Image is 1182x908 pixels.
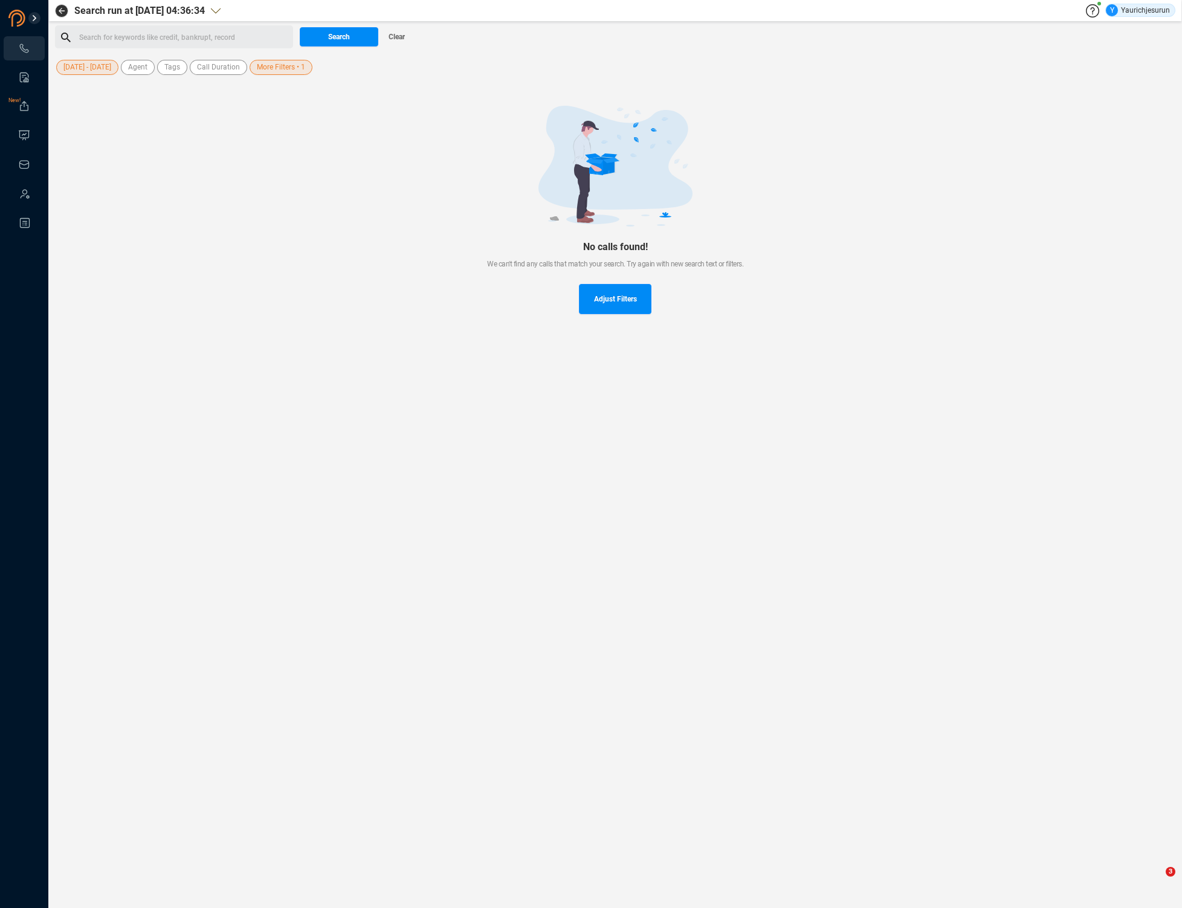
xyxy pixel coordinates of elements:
li: Visuals [4,123,45,147]
div: Yaurichjesurun [1106,4,1170,16]
a: New! [18,100,30,112]
span: Y [1110,4,1114,16]
li: Exports [4,94,45,118]
div: We can't find any calls that match your search. Try again with new search text or filters. [74,259,1156,269]
button: Call Duration [190,60,247,75]
button: Clear [378,27,415,47]
button: Adjust Filters [579,284,651,314]
span: New! [8,88,21,112]
span: [DATE] - [DATE] [63,60,111,75]
button: Search [300,27,378,47]
li: Smart Reports [4,65,45,89]
span: Tags [164,60,180,75]
span: Search [328,27,350,47]
button: Agent [121,60,155,75]
span: More Filters • 1 [257,60,305,75]
span: Clear [389,27,405,47]
li: Inbox [4,152,45,176]
span: 3 [1166,867,1175,877]
button: More Filters • 1 [250,60,312,75]
span: Search run at [DATE] 04:36:34 [74,4,205,18]
button: Tags [157,60,187,75]
img: prodigal-logo [8,10,75,27]
iframe: Intercom live chat [1141,867,1170,896]
span: Agent [128,60,147,75]
div: No calls found! [74,241,1156,253]
li: Interactions [4,36,45,60]
span: Call Duration [197,60,240,75]
span: Adjust Filters [594,284,637,314]
button: [DATE] - [DATE] [56,60,118,75]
